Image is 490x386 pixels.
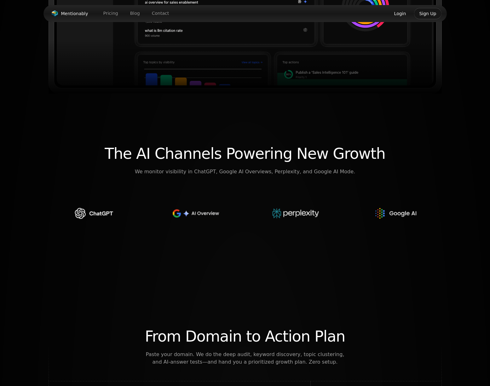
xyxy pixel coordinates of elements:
[49,9,91,18] a: Mentionably
[389,8,412,20] button: Login
[69,201,119,226] img: chatgpt
[105,144,385,163] span: The AI Channels Powering New Growth
[145,327,345,346] span: From Domain to Action Plan
[135,168,355,176] span: We monitor visibility in ChatGPT, Google AI Overviews, Perplexity, and Google AI Mode.
[371,201,422,226] img: google ai
[61,10,88,17] span: Mentionably
[270,201,321,226] img: perplexity
[170,201,220,226] img: ai overviews
[414,8,441,20] button: Sign Up
[147,9,174,18] a: Contact
[104,351,386,366] span: Paste your domain. We do the deep audit, keyword discovery, topic clustering, and AI‑answer tests...
[51,10,59,17] img: Mentionably logo
[125,9,145,18] a: Blog
[98,9,123,18] a: Pricing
